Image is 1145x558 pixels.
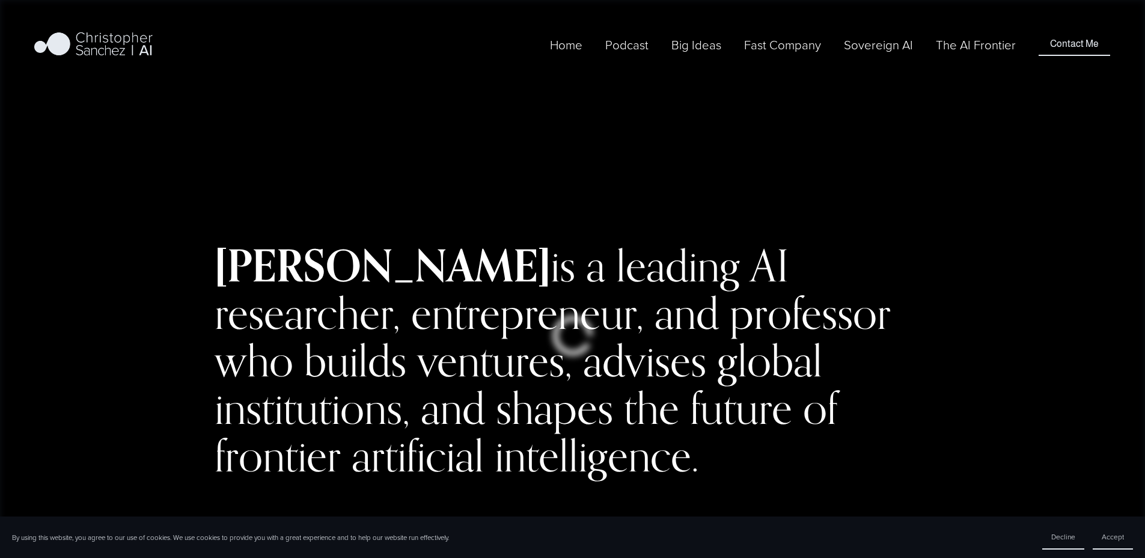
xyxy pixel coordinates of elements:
[1042,525,1084,550] button: Decline
[844,35,913,55] a: Sovereign AI
[744,36,821,54] span: Fast Company
[936,35,1016,55] a: The AI Frontier
[1093,525,1133,550] button: Accept
[744,35,821,55] a: folder dropdown
[605,35,649,55] a: Podcast
[671,36,721,54] span: Big Ideas
[1102,532,1124,542] span: Accept
[1051,532,1075,542] span: Decline
[215,238,551,292] strong: [PERSON_NAME]
[1039,33,1110,56] a: Contact Me
[550,35,582,55] a: Home
[671,35,721,55] a: folder dropdown
[34,30,153,60] img: Christopher Sanchez | AI
[12,533,449,542] p: By using this website, you agree to our use of cookies. We use cookies to provide you with a grea...
[215,242,930,479] h2: is a leading AI researcher, entrepreneur, and professor who builds ventures, advises global insti...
